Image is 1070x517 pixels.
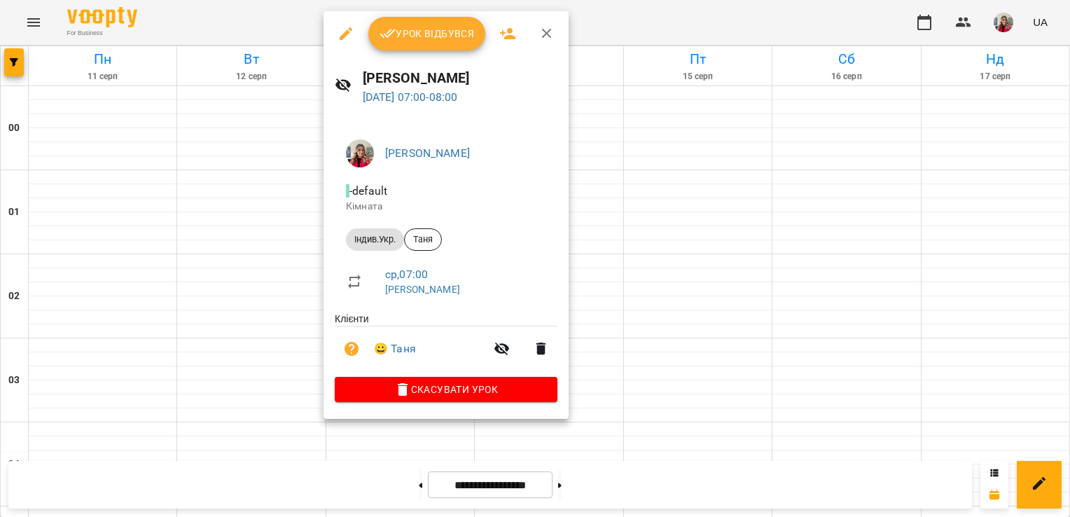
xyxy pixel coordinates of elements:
[346,184,390,198] span: - default
[404,228,442,251] div: Таня
[346,139,374,167] img: eb3c061b4bf570e42ddae9077fa72d47.jpg
[363,90,458,104] a: [DATE] 07:00-08:00
[385,146,470,160] a: [PERSON_NAME]
[405,233,441,246] span: Таня
[335,312,557,377] ul: Клієнти
[346,381,546,398] span: Скасувати Урок
[368,17,486,50] button: Урок відбувся
[335,332,368,366] button: Візит ще не сплачено. Додати оплату?
[346,200,546,214] p: Кімната
[363,67,558,89] h6: [PERSON_NAME]
[346,233,404,246] span: Індив.Укр.
[385,284,460,295] a: [PERSON_NAME]
[380,25,475,42] span: Урок відбувся
[374,340,416,357] a: 😀 Таня
[335,377,557,402] button: Скасувати Урок
[385,268,428,281] a: ср , 07:00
